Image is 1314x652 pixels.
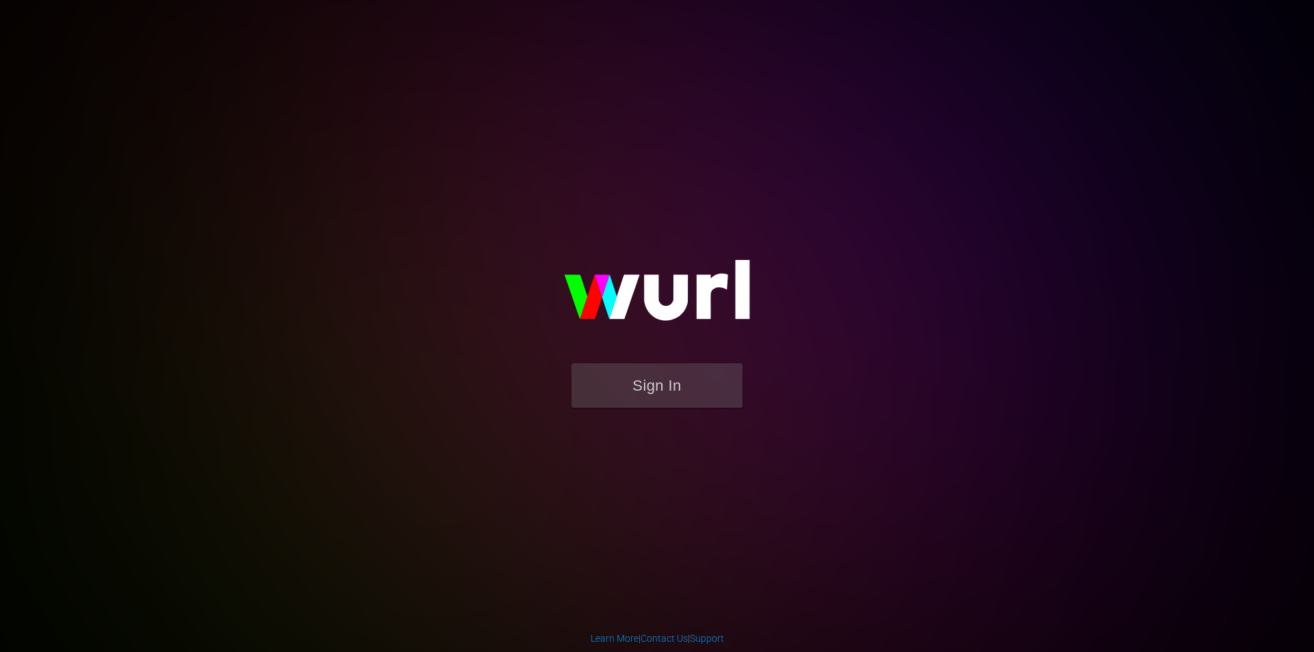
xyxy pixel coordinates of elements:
a: Support [690,633,724,644]
div: | | [591,631,724,645]
button: Sign In [571,363,743,408]
a: Learn More [591,633,639,644]
img: wurl-logo-on-black-223613ac3d8ba8fe6dc639794a292ebdb59501304c7dfd60c99c58986ef67473.svg [520,231,794,363]
a: Contact Us [641,633,688,644]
